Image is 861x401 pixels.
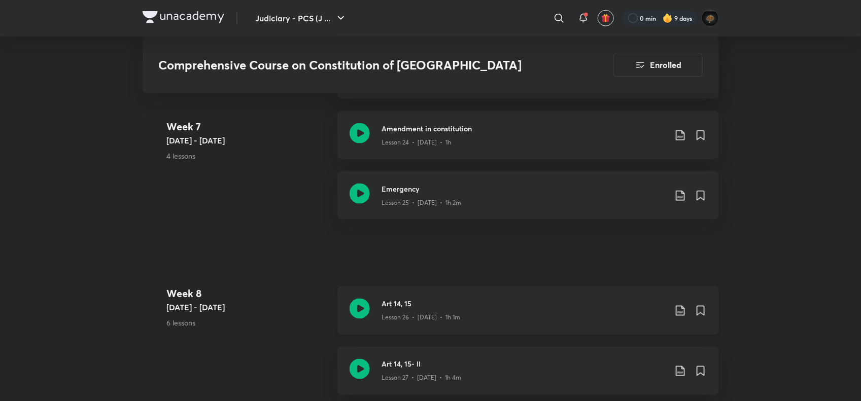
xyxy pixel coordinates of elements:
[382,374,462,383] p: Lesson 27 • [DATE] • 1h 4m
[382,123,666,134] h3: Amendment in constitution
[167,286,329,302] h4: Week 8
[250,8,353,28] button: Judiciary - PCS (J ...
[382,184,666,194] h3: Emergency
[382,359,666,370] h3: Art 14, 15- II
[601,14,610,23] img: avatar
[382,299,666,309] h3: Art 14, 15
[337,171,719,232] a: EmergencyLesson 25 • [DATE] • 1h 2m
[167,151,329,161] p: 4 lessons
[382,198,462,207] p: Lesson 25 • [DATE] • 1h 2m
[382,138,452,147] p: Lesson 24 • [DATE] • 1h
[663,13,673,23] img: streak
[702,10,719,27] img: abhishek kumar
[143,11,224,26] a: Company Logo
[159,58,556,72] h3: Comprehensive Course on Constitution of [GEOGRAPHIC_DATA]
[167,134,329,147] h5: [DATE] - [DATE]
[143,11,224,23] img: Company Logo
[382,313,461,322] p: Lesson 26 • [DATE] • 1h 1m
[337,286,719,347] a: Art 14, 15Lesson 26 • [DATE] • 1h 1m
[167,119,329,134] h4: Week 7
[598,10,614,26] button: avatar
[613,53,703,77] button: Enrolled
[337,111,719,171] a: Amendment in constitutionLesson 24 • [DATE] • 1h
[167,302,329,314] h5: [DATE] - [DATE]
[167,318,329,329] p: 6 lessons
